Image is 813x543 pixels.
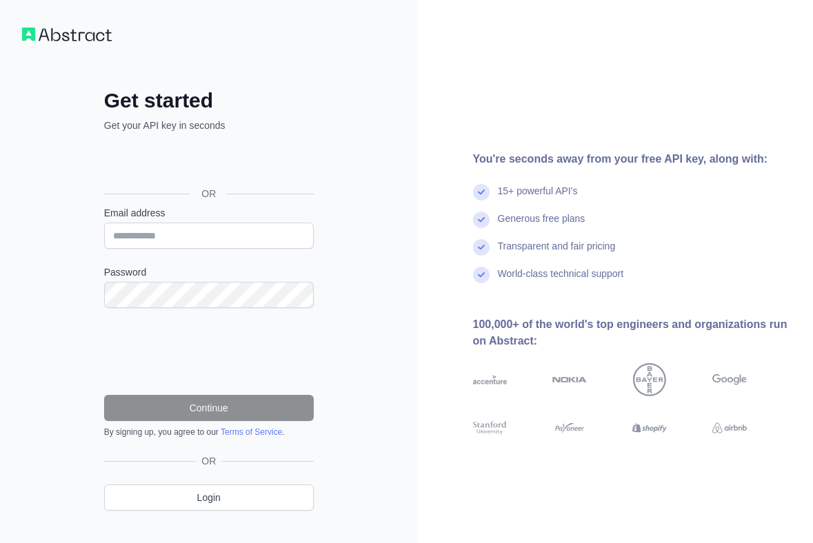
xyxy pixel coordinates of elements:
div: You're seconds away from your free API key, along with: [473,151,792,167]
h2: Get started [104,88,314,113]
iframe: reCAPTCHA [104,325,314,378]
div: 100,000+ of the world's top engineers and organizations run on Abstract: [473,316,792,349]
p: Get your API key in seconds [104,119,314,132]
div: 15+ powerful API's [498,184,578,212]
img: check mark [473,239,490,256]
label: Password [104,265,314,279]
div: Transparent and fair pricing [498,239,616,267]
button: Continue [104,395,314,421]
img: nokia [552,363,587,396]
img: stanford university [473,420,508,437]
div: By signing up, you agree to our . [104,427,314,438]
div: Generous free plans [498,212,585,239]
img: bayer [633,363,666,396]
span: OR [196,454,221,468]
div: World-class technical support [498,267,624,294]
iframe: Sign in with Google Button [97,147,318,178]
img: check mark [473,267,490,283]
img: check mark [473,184,490,201]
label: Email address [104,206,314,220]
a: Login [104,484,314,511]
img: shopify [632,420,667,437]
img: payoneer [552,420,587,437]
img: accenture [473,363,508,396]
img: Workflow [22,28,112,41]
img: google [712,363,747,396]
img: airbnb [712,420,747,437]
a: Terms of Service [221,427,282,437]
img: check mark [473,212,490,228]
span: OR [190,187,227,201]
